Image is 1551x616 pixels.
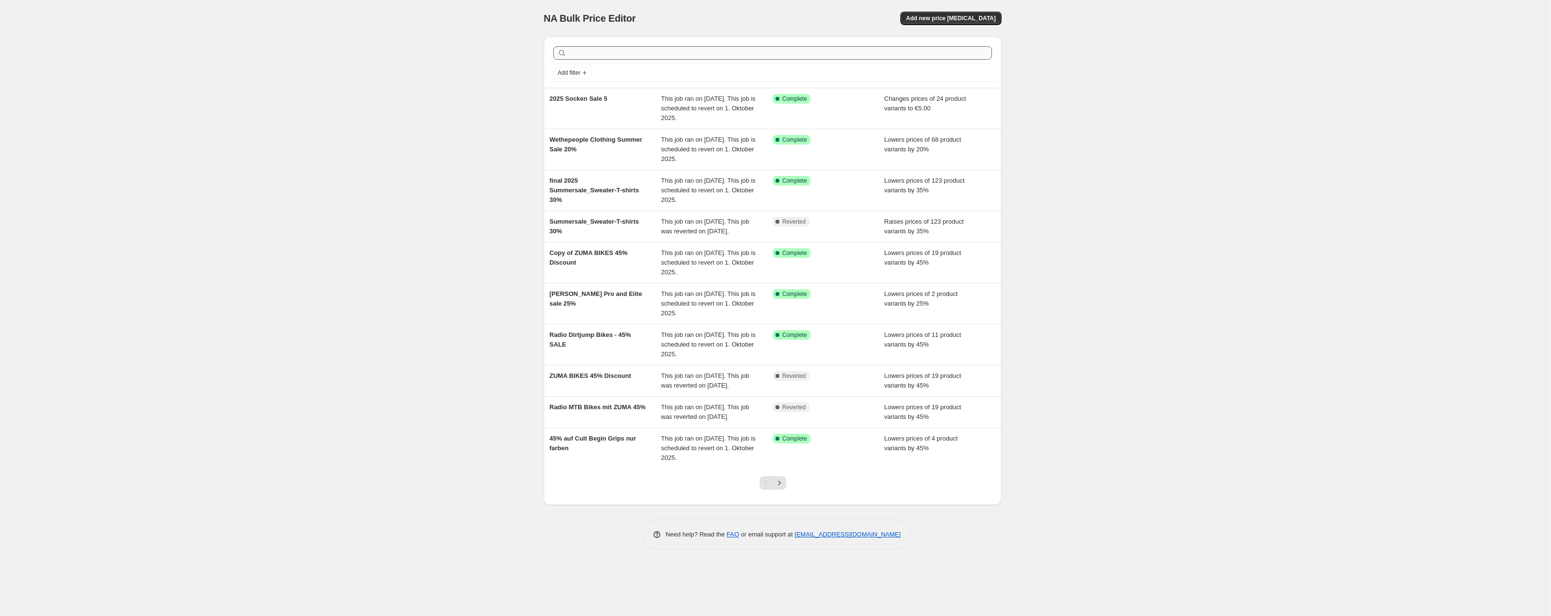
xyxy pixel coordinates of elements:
a: FAQ [727,531,739,538]
span: Lowers prices of 2 product variants by 25% [884,290,958,307]
a: [EMAIL_ADDRESS][DOMAIN_NAME] [795,531,901,538]
span: Raises prices of 123 product variants by 35% [884,218,964,235]
span: Complete [782,177,807,185]
span: This job ran on [DATE]. This job was reverted on [DATE]. [661,218,749,235]
span: This job ran on [DATE]. This job was reverted on [DATE]. [661,403,749,420]
span: or email support at [739,531,795,538]
span: Copy of ZUMA BIKES 45% Discount [549,249,628,266]
span: Lowers prices of 19 product variants by 45% [884,372,962,389]
button: Next [773,476,786,490]
span: ZUMA BIKES 45% Discount [549,372,631,379]
span: NA Bulk Price Editor [544,13,636,24]
span: Wethepeople Clothing Summer Sale 20% [549,136,642,153]
span: This job ran on [DATE]. This job is scheduled to revert on 1. Oktober 2025. [661,95,756,121]
span: Reverted [782,218,806,226]
span: Add filter [558,69,580,77]
span: Lowers prices of 123 product variants by 35% [884,177,965,194]
span: Lowers prices of 19 product variants by 45% [884,249,962,266]
span: This job ran on [DATE]. This job is scheduled to revert on 1. Oktober 2025. [661,290,756,317]
span: Reverted [782,403,806,411]
span: This job ran on [DATE]. This job is scheduled to revert on 1. Oktober 2025. [661,177,756,203]
span: Complete [782,435,807,442]
span: Radio MTB Bikes mit ZUMA 45% [549,403,646,411]
span: Summersale_Sweater-T-shirts 30% [549,218,639,235]
span: This job ran on [DATE]. This job is scheduled to revert on 1. Oktober 2025. [661,435,756,461]
span: Complete [782,331,807,339]
span: Complete [782,249,807,257]
span: Radio Dirtjump Bikes - 45% SALE [549,331,631,348]
span: 45% auf Cult Begin Grips nur farben [549,435,636,452]
span: Lowers prices of 11 product variants by 45% [884,331,962,348]
span: Complete [782,95,807,103]
nav: Pagination [760,476,786,490]
span: final 2025 Summersale_Sweater-T-shirts 30% [549,177,639,203]
button: Add filter [553,67,592,79]
span: This job ran on [DATE]. This job is scheduled to revert on 1. Oktober 2025. [661,249,756,276]
button: Add new price [MEDICAL_DATA] [900,12,1002,25]
span: Complete [782,136,807,144]
span: [PERSON_NAME] Pro and Elite sale 25% [549,290,642,307]
span: Complete [782,290,807,298]
span: This job ran on [DATE]. This job is scheduled to revert on 1. Oktober 2025. [661,331,756,358]
span: Lowers prices of 68 product variants by 20% [884,136,962,153]
span: Reverted [782,372,806,380]
span: Add new price [MEDICAL_DATA] [906,14,996,22]
span: 2025 Socken Sale 5 [549,95,607,102]
span: Lowers prices of 4 product variants by 45% [884,435,958,452]
span: Changes prices of 24 product variants to €5.00 [884,95,966,112]
span: This job ran on [DATE]. This job was reverted on [DATE]. [661,372,749,389]
span: This job ran on [DATE]. This job is scheduled to revert on 1. Oktober 2025. [661,136,756,162]
span: Need help? Read the [666,531,727,538]
span: Lowers prices of 19 product variants by 45% [884,403,962,420]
